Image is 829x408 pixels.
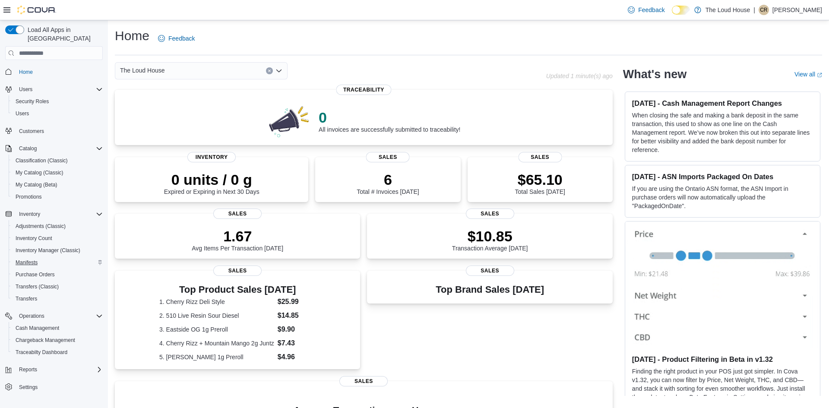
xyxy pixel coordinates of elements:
[2,83,106,95] button: Users
[192,228,283,252] div: Avg Items Per Transaction [DATE]
[19,366,37,373] span: Reports
[192,228,283,245] p: 1.67
[16,157,68,164] span: Classification (Classic)
[9,269,106,281] button: Purchase Orders
[12,96,103,107] span: Security Roles
[16,223,66,230] span: Adjustments (Classic)
[278,310,316,321] dd: $14.85
[159,353,274,361] dt: 5. [PERSON_NAME] 1g Preroll
[689,394,727,401] em: Beta Features
[12,245,103,256] span: Inventory Manager (Classic)
[759,5,769,15] div: Chris Richardson
[12,257,41,268] a: Manifests
[115,27,149,44] h1: Home
[9,155,106,167] button: Classification (Classic)
[267,104,312,138] img: 0
[12,233,56,244] a: Inventory Count
[12,323,63,333] a: Cash Management
[12,294,103,304] span: Transfers
[9,244,106,256] button: Inventory Manager (Classic)
[9,346,106,358] button: Traceabilty Dashboard
[546,73,613,79] p: Updated 1 minute(s) ago
[319,109,460,133] div: All invoices are successfully submitted to traceability!
[794,71,822,78] a: View allExternal link
[266,67,273,74] button: Clear input
[16,209,103,219] span: Inventory
[16,143,40,154] button: Catalog
[278,324,316,335] dd: $9.90
[9,281,106,293] button: Transfers (Classic)
[12,269,103,280] span: Purchase Orders
[2,310,106,322] button: Operations
[2,65,106,78] button: Home
[16,364,41,375] button: Reports
[164,171,259,195] div: Expired or Expiring in Next 30 Days
[319,109,460,126] p: 0
[159,297,274,306] dt: 1. Cherry Rizz Deli Style
[159,325,274,334] dt: 3. Eastside OG 1g Preroll
[278,352,316,362] dd: $4.96
[12,96,52,107] a: Security Roles
[16,67,36,77] a: Home
[16,110,29,117] span: Users
[12,192,45,202] a: Promotions
[624,1,668,19] a: Feedback
[12,155,71,166] a: Classification (Classic)
[9,232,106,244] button: Inventory Count
[760,5,767,15] span: CR
[638,6,664,14] span: Feedback
[159,339,274,348] dt: 4. Cherry Rizz + Mountain Mango 2g Juntz
[12,155,103,166] span: Classification (Classic)
[187,152,236,162] span: Inventory
[16,382,41,392] a: Settings
[12,294,41,304] a: Transfers
[16,98,49,105] span: Security Roles
[672,6,690,15] input: Dark Mode
[16,311,103,321] span: Operations
[16,337,75,344] span: Chargeback Management
[278,297,316,307] dd: $25.99
[16,259,38,266] span: Manifests
[16,126,47,136] a: Customers
[436,285,544,295] h3: Top Brand Sales [DATE]
[16,271,55,278] span: Purchase Orders
[9,179,106,191] button: My Catalog (Beta)
[632,184,813,210] p: If you are using the Ontario ASN format, the ASN Import in purchase orders will now automatically...
[12,257,103,268] span: Manifests
[12,108,103,119] span: Users
[772,5,822,15] p: [PERSON_NAME]
[466,266,514,276] span: Sales
[16,283,59,290] span: Transfers (Classic)
[159,285,316,295] h3: Top Product Sales [DATE]
[16,193,42,200] span: Promotions
[452,228,528,245] p: $10.85
[9,322,106,334] button: Cash Management
[2,364,106,376] button: Reports
[12,281,62,292] a: Transfers (Classic)
[155,30,198,47] a: Feedback
[9,293,106,305] button: Transfers
[9,334,106,346] button: Chargeback Management
[19,145,37,152] span: Catalog
[19,384,38,391] span: Settings
[16,143,103,154] span: Catalog
[16,382,103,392] span: Settings
[16,295,37,302] span: Transfers
[16,325,59,332] span: Cash Management
[12,108,32,119] a: Users
[16,181,57,188] span: My Catalog (Beta)
[19,313,44,319] span: Operations
[339,376,388,386] span: Sales
[518,152,562,162] span: Sales
[706,5,750,15] p: The Loud House
[24,25,103,43] span: Load All Apps in [GEOGRAPHIC_DATA]
[632,99,813,108] h3: [DATE] - Cash Management Report Changes
[2,208,106,220] button: Inventory
[19,86,32,93] span: Users
[16,126,103,136] span: Customers
[16,66,103,77] span: Home
[12,281,103,292] span: Transfers (Classic)
[16,311,48,321] button: Operations
[16,247,80,254] span: Inventory Manager (Classic)
[12,335,79,345] a: Chargeback Management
